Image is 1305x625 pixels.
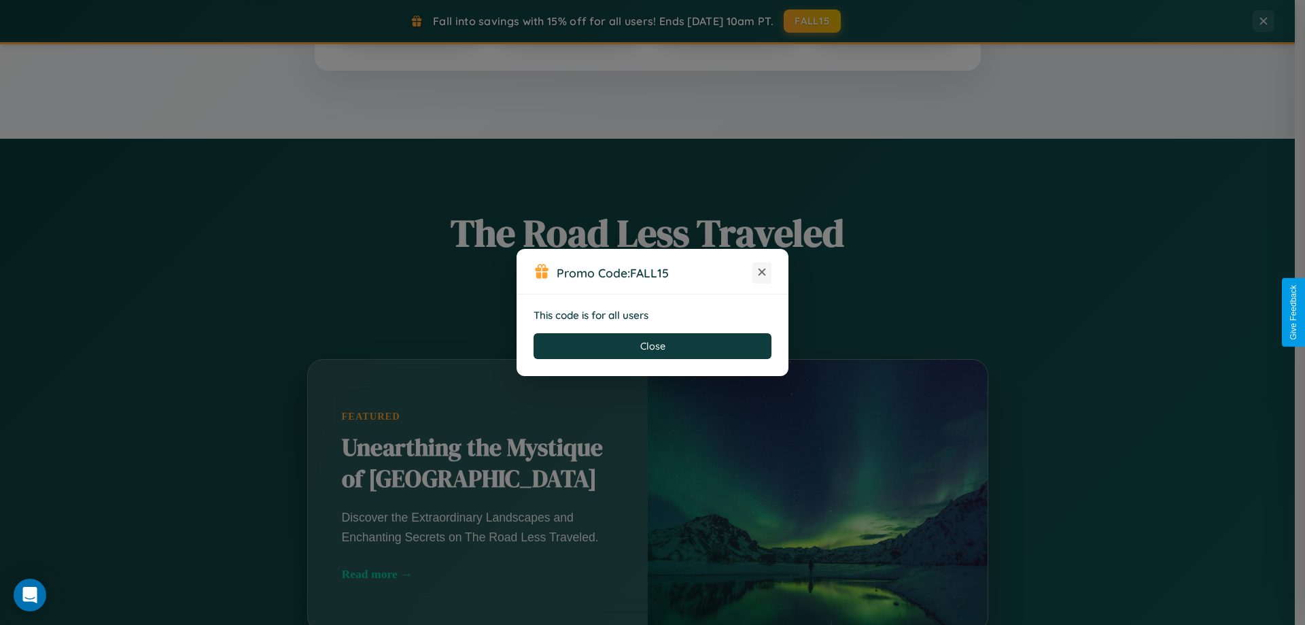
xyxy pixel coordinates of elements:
div: Open Intercom Messenger [14,579,46,611]
b: FALL15 [630,265,669,280]
button: Close [534,333,771,359]
div: Give Feedback [1289,285,1298,340]
h3: Promo Code: [557,265,752,280]
strong: This code is for all users [534,309,648,322]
